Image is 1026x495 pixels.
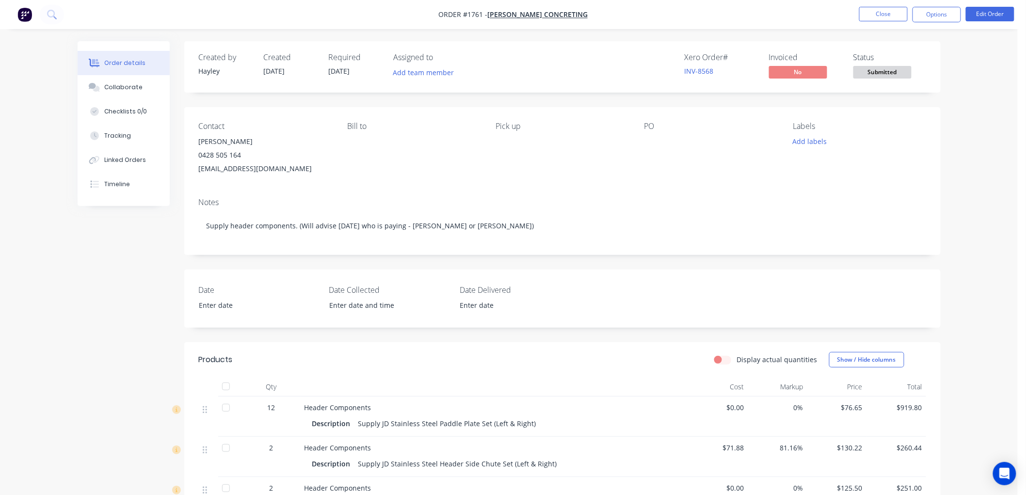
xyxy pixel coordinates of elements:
span: $130.22 [811,443,863,453]
div: Notes [199,198,926,207]
div: Created [264,53,317,62]
label: Date Collected [329,284,450,296]
button: Linked Orders [78,148,170,172]
div: Required [329,53,382,62]
div: Invoiced [769,53,842,62]
span: [DATE] [329,66,350,76]
div: Hayley [199,66,252,76]
div: Products [199,354,233,366]
div: Collaborate [104,83,143,92]
button: Order details [78,51,170,75]
a: INV-8568 [685,66,714,76]
span: $919.80 [870,402,922,413]
button: Submitted [853,66,912,80]
span: 0% [752,483,803,493]
div: Pick up [496,122,628,131]
div: 0428 505 164 [199,148,332,162]
a: [PERSON_NAME] Concreting [487,10,588,19]
div: Supply JD Stainless Steel Paddle Plate Set (Left & Right) [354,416,540,431]
div: Open Intercom Messenger [993,462,1016,485]
span: $260.44 [870,443,922,453]
div: Description [312,416,354,431]
div: Cost [689,377,748,397]
div: Xero Order # [685,53,757,62]
button: Add labels [787,135,832,148]
button: Timeline [78,172,170,196]
input: Enter date [192,298,313,313]
button: Checklists 0/0 [78,99,170,124]
div: Status [853,53,926,62]
div: Price [807,377,867,397]
span: $251.00 [870,483,922,493]
div: Supply JD Stainless Steel Header Side Chute Set (Left & Right) [354,457,561,471]
span: Submitted [853,66,912,78]
div: [EMAIL_ADDRESS][DOMAIN_NAME] [199,162,332,176]
span: Order #1761 - [438,10,487,19]
span: 2 [270,443,273,453]
button: Close [859,7,908,21]
span: $0.00 [692,402,744,413]
div: Checklists 0/0 [104,107,147,116]
div: Contact [199,122,332,131]
span: 2 [270,483,273,493]
label: Display actual quantities [737,354,818,365]
button: Add team member [394,66,460,79]
div: Markup [748,377,807,397]
div: Supply header components. (Will advise [DATE] who is paying - [PERSON_NAME] or [PERSON_NAME]) [199,211,926,240]
button: Options [913,7,961,22]
input: Enter date and time [322,298,443,313]
div: Assigned to [394,53,491,62]
span: 81.16% [752,443,803,453]
div: PO [644,122,777,131]
span: No [769,66,827,78]
span: Header Components [305,403,371,412]
button: Add team member [388,66,459,79]
span: $0.00 [692,483,744,493]
div: Linked Orders [104,156,146,164]
span: Header Components [305,443,371,452]
span: Header Components [305,483,371,493]
div: Labels [793,122,926,131]
span: 0% [752,402,803,413]
div: Description [312,457,354,471]
button: Edit Order [966,7,1014,21]
div: Qty [242,377,301,397]
div: Total [866,377,926,397]
span: $76.65 [811,402,863,413]
div: Tracking [104,131,131,140]
input: Enter date [453,298,574,313]
button: Show / Hide columns [829,352,904,367]
div: Created by [199,53,252,62]
span: $71.88 [692,443,744,453]
button: Collaborate [78,75,170,99]
img: Factory [17,7,32,22]
label: Date [199,284,320,296]
div: Order details [104,59,145,67]
div: [PERSON_NAME]0428 505 164[EMAIL_ADDRESS][DOMAIN_NAME] [199,135,332,176]
span: $125.50 [811,483,863,493]
button: Tracking [78,124,170,148]
div: [PERSON_NAME] [199,135,332,148]
span: [DATE] [264,66,285,76]
div: Timeline [104,180,130,189]
label: Date Delivered [460,284,581,296]
span: 12 [268,402,275,413]
div: Bill to [347,122,480,131]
